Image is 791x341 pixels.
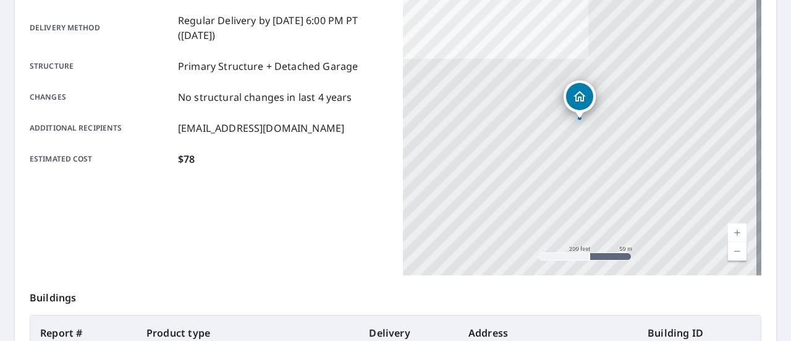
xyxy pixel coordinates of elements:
p: Additional recipients [30,121,173,136]
p: No structural changes in last 4 years [178,90,352,105]
a: Current Level 17, Zoom Out [728,242,747,261]
p: Estimated cost [30,152,173,166]
p: $78 [178,152,195,166]
div: Dropped pin, building 1, Residential property, 141 COVEHAVEN VIEW NE CALGARY AB T3K5S5 [564,80,596,119]
p: Changes [30,90,173,105]
a: Current Level 17, Zoom In [728,223,747,242]
p: [EMAIL_ADDRESS][DOMAIN_NAME] [178,121,344,136]
p: Delivery method [30,13,173,43]
p: Primary Structure + Detached Garage [178,59,358,74]
p: Regular Delivery by [DATE] 6:00 PM PT ([DATE]) [178,13,388,43]
p: Structure [30,59,173,74]
p: Buildings [30,275,761,315]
